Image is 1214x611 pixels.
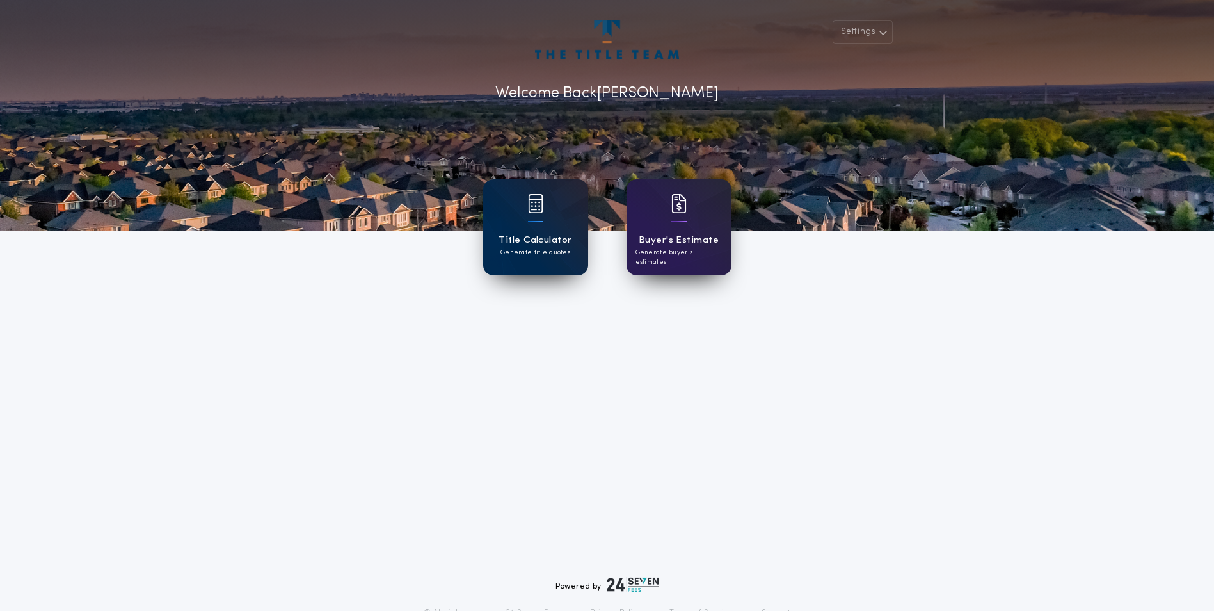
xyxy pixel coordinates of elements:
img: logo [607,577,659,592]
button: Settings [833,20,893,44]
h1: Title Calculator [499,233,571,248]
p: Welcome Back [PERSON_NAME] [495,82,719,105]
img: account-logo [535,20,678,59]
p: Generate title quotes [500,248,570,257]
p: Generate buyer's estimates [635,248,723,267]
a: card iconBuyer's EstimateGenerate buyer's estimates [627,179,731,275]
a: card iconTitle CalculatorGenerate title quotes [483,179,588,275]
h1: Buyer's Estimate [639,233,719,248]
img: card icon [671,194,687,213]
img: card icon [528,194,543,213]
div: Powered by [555,577,659,592]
